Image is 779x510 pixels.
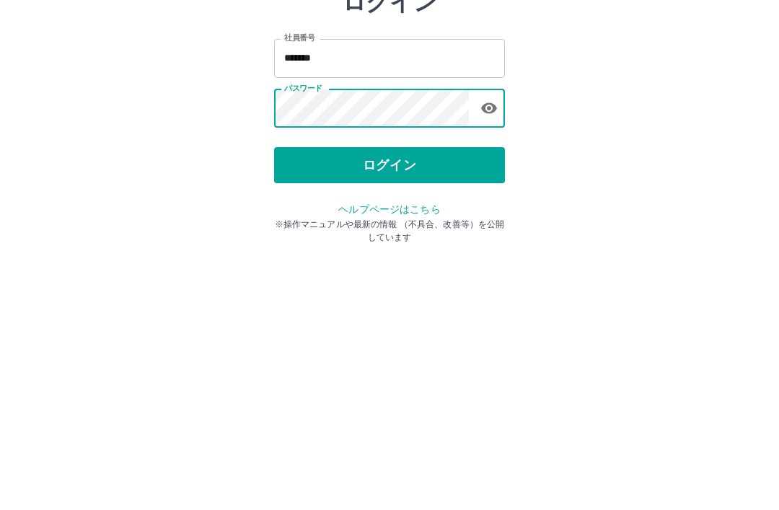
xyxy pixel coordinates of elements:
label: 社員番号 [284,135,314,146]
h2: ログイン [343,91,437,118]
p: ※操作マニュアルや最新の情報 （不具合、改善等）を公開しています [274,320,505,346]
label: パスワード [284,185,322,196]
a: ヘルプページはこちら [338,306,440,317]
button: ログイン [274,250,505,286]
